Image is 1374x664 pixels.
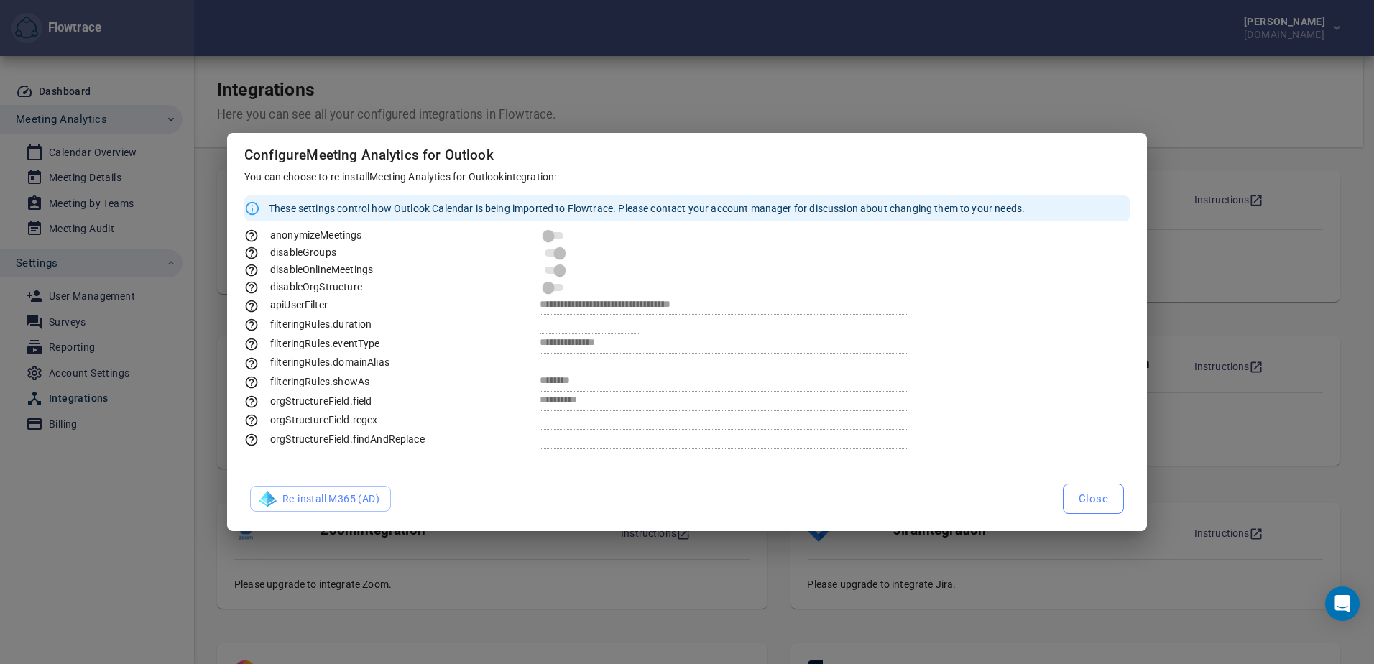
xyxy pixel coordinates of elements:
[1063,484,1124,514] button: Close
[244,246,336,258] span: Disable group resolution at the API fetch stage
[262,490,379,508] span: Re-install M365 (AD)
[250,486,391,512] button: LogoRe-install M365 (AD)
[244,338,380,349] span: Event type
[259,491,277,507] img: Logo
[244,414,377,425] span: orgStructureField.regex
[1079,489,1108,508] span: Close
[1325,586,1360,621] div: Open Intercom Messenger
[244,395,372,407] span: Org structure field to use at the API fetch stage (supports multi-field construct) - Example: "de...
[244,433,425,445] span: Find and replace rule to org structure field(s) at the API fetch stage (data filter) - Example: {...
[244,356,389,368] span: Domain alias to resolve users as (data filter). Example: 'domain.co.uk' would match users from th...
[244,376,369,387] span: Show as filtering at the API fetch stage (data filter)
[244,318,372,330] span: Meeting duration in minutes filter at the API fetch stage (data filter)
[244,147,1130,164] h5: Configure Meeting Analytics for Outlook
[244,264,373,275] span: Disable Outlook online meeting at the API fetch stage - Requires a client side policy update via ...
[269,195,1025,221] div: These settings control how Outlook Calendar is being imported to Flowtrace. Please contact your a...
[244,229,362,241] span: Anonymize all meeting subjects at the API fetch stage (privacy filter)
[244,281,362,292] span: Disable org structure resolution at the API fetch stage (privacy filter)
[244,170,1130,184] p: You can choose to re-install Meeting Analytics for Outlook integration:
[244,299,328,310] span: Filter users by group name or object ID (user data filter) - Example: "flowtrace-pilot-users@comp...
